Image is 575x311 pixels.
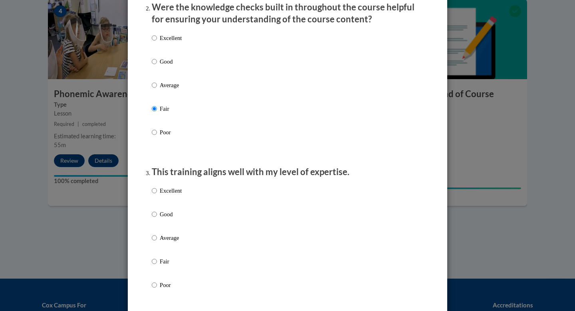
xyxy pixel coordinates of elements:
input: Poor [152,128,157,137]
p: Excellent [160,34,182,42]
p: Fair [160,257,182,266]
p: Excellent [160,186,182,195]
p: Were the knowledge checks built in throughout the course helpful for ensuring your understanding ... [152,1,423,26]
input: Poor [152,281,157,289]
p: Poor [160,128,182,137]
p: Average [160,81,182,90]
p: This training aligns well with my level of expertise. [152,166,423,178]
p: Poor [160,281,182,289]
input: Excellent [152,186,157,195]
p: Fair [160,104,182,113]
input: Fair [152,104,157,113]
input: Good [152,210,157,219]
input: Average [152,233,157,242]
input: Excellent [152,34,157,42]
p: Good [160,210,182,219]
p: Average [160,233,182,242]
p: Good [160,57,182,66]
input: Good [152,57,157,66]
input: Fair [152,257,157,266]
input: Average [152,81,157,90]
